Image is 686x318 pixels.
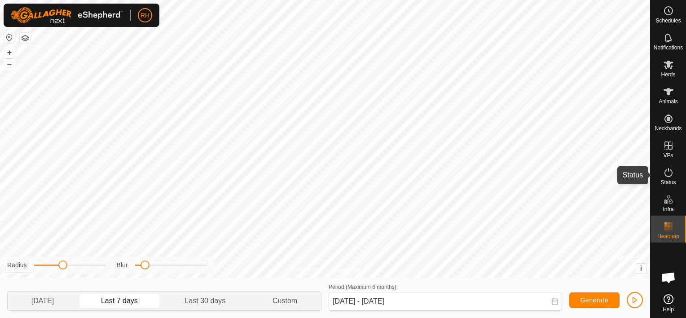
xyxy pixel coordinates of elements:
[659,99,678,104] span: Animals
[654,45,683,50] span: Notifications
[117,261,128,270] label: Blur
[655,18,681,23] span: Schedules
[31,296,54,306] span: [DATE]
[655,126,682,131] span: Neckbands
[4,59,15,70] button: –
[7,261,27,270] label: Radius
[655,264,682,291] div: Open chat
[663,153,673,158] span: VPs
[20,33,31,44] button: Map Layers
[4,47,15,58] button: +
[663,307,674,312] span: Help
[273,296,297,306] span: Custom
[580,296,608,304] span: Generate
[4,32,15,43] button: Reset Map
[101,296,138,306] span: Last 7 days
[185,296,226,306] span: Last 30 days
[334,266,361,274] a: Contact Us
[290,266,323,274] a: Privacy Policy
[636,264,646,274] button: i
[660,180,676,185] span: Status
[640,265,642,272] span: i
[329,284,396,290] label: Period (Maximum 6 months)
[661,72,675,77] span: Herds
[11,7,123,23] img: Gallagher Logo
[569,292,620,308] button: Generate
[141,11,150,20] span: RH
[657,234,679,239] span: Heatmap
[663,207,673,212] span: Infra
[651,291,686,316] a: Help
